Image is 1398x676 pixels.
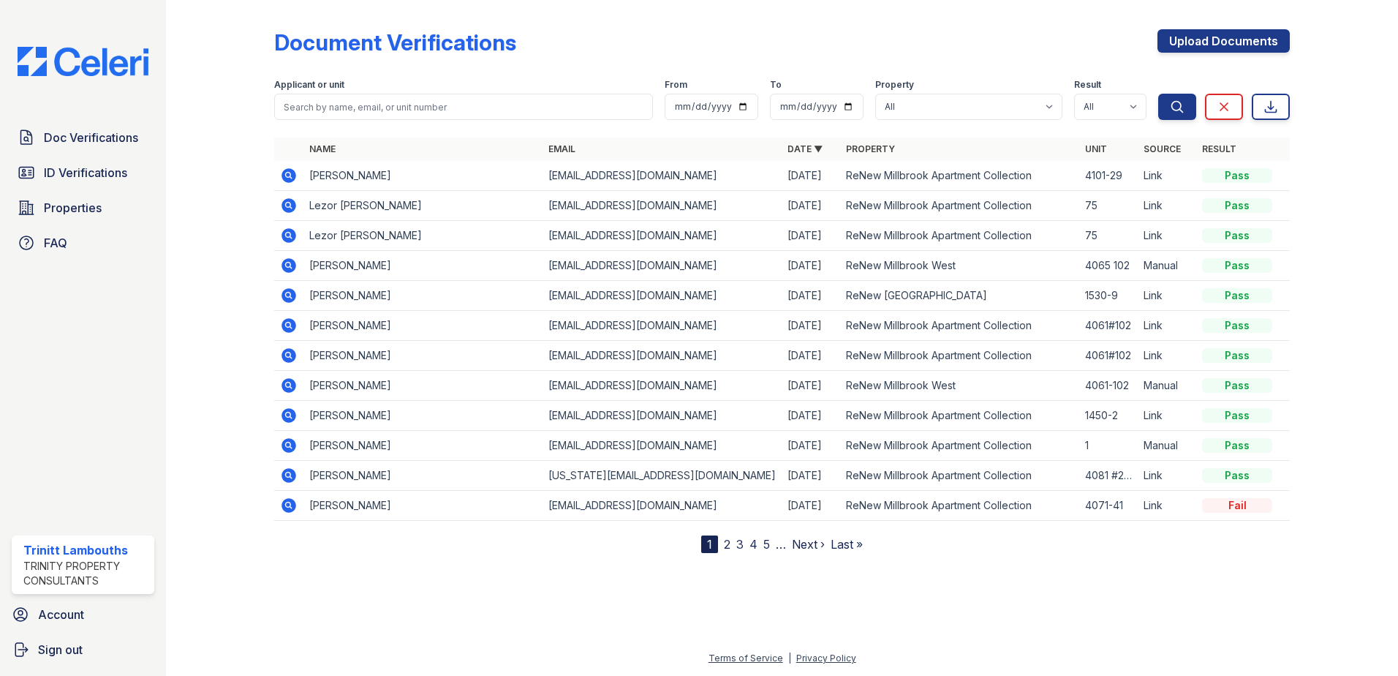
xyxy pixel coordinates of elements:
td: 4081 #204 [1079,461,1138,491]
td: [DATE] [782,371,840,401]
a: Name [309,143,336,154]
td: ReNew Millbrook Apartment Collection [840,491,1079,521]
div: Pass [1202,258,1272,273]
td: 4061-102 [1079,371,1138,401]
a: Last » [831,537,863,552]
div: Pass [1202,408,1272,423]
td: 1530-9 [1079,281,1138,311]
td: [PERSON_NAME] [303,341,543,371]
a: Unit [1085,143,1107,154]
div: Pass [1202,198,1272,213]
td: Manual [1138,251,1196,281]
div: Pass [1202,228,1272,243]
td: [EMAIL_ADDRESS][DOMAIN_NAME] [543,401,782,431]
div: Pass [1202,438,1272,453]
td: [EMAIL_ADDRESS][DOMAIN_NAME] [543,221,782,251]
td: [DATE] [782,221,840,251]
td: ReNew Millbrook Apartment Collection [840,161,1079,191]
div: Trinitt Lambouths [23,541,148,559]
td: Link [1138,281,1196,311]
div: | [788,653,791,664]
td: [DATE] [782,311,840,341]
div: Pass [1202,168,1272,183]
td: ReNew Millbrook West [840,371,1079,401]
div: Trinity Property Consultants [23,559,148,588]
td: Link [1138,341,1196,371]
td: [DATE] [782,161,840,191]
div: Pass [1202,318,1272,333]
span: Sign out [38,641,83,658]
td: ReNew Millbrook Apartment Collection [840,461,1079,491]
td: [US_STATE][EMAIL_ADDRESS][DOMAIN_NAME] [543,461,782,491]
td: [PERSON_NAME] [303,281,543,311]
a: Next › [792,537,825,552]
a: Privacy Policy [796,653,856,664]
label: Property [875,79,914,91]
a: Properties [12,193,154,222]
td: 75 [1079,221,1138,251]
td: Manual [1138,431,1196,461]
div: Fail [1202,498,1272,513]
td: [EMAIL_ADDRESS][DOMAIN_NAME] [543,251,782,281]
td: Lezor [PERSON_NAME] [303,191,543,221]
span: Doc Verifications [44,129,138,146]
td: Lezor [PERSON_NAME] [303,221,543,251]
td: Link [1138,191,1196,221]
td: ReNew Millbrook Apartment Collection [840,341,1079,371]
td: Link [1138,491,1196,521]
a: 2 [724,537,730,552]
label: To [770,79,782,91]
td: ReNew Millbrook Apartment Collection [840,431,1079,461]
td: ReNew [GEOGRAPHIC_DATA] [840,281,1079,311]
td: [EMAIL_ADDRESS][DOMAIN_NAME] [543,191,782,221]
span: … [776,536,786,553]
td: Link [1138,161,1196,191]
a: ID Verifications [12,158,154,187]
td: 1 [1079,431,1138,461]
td: ReNew Millbrook West [840,251,1079,281]
td: [EMAIL_ADDRESS][DOMAIN_NAME] [543,281,782,311]
td: [EMAIL_ADDRESS][DOMAIN_NAME] [543,311,782,341]
div: Pass [1202,468,1272,483]
a: Terms of Service [709,653,783,664]
td: [EMAIL_ADDRESS][DOMAIN_NAME] [543,161,782,191]
button: Sign out [6,635,160,664]
td: [DATE] [782,491,840,521]
a: Result [1202,143,1236,154]
td: [EMAIL_ADDRESS][DOMAIN_NAME] [543,341,782,371]
td: 1450-2 [1079,401,1138,431]
td: Link [1138,311,1196,341]
a: 5 [763,537,770,552]
div: Pass [1202,378,1272,393]
td: 75 [1079,191,1138,221]
td: [PERSON_NAME] [303,311,543,341]
a: FAQ [12,228,154,258]
a: Upload Documents [1157,29,1290,53]
td: [PERSON_NAME] [303,461,543,491]
td: [DATE] [782,461,840,491]
td: ReNew Millbrook Apartment Collection [840,401,1079,431]
td: [EMAIL_ADDRESS][DOMAIN_NAME] [543,431,782,461]
td: [EMAIL_ADDRESS][DOMAIN_NAME] [543,371,782,401]
td: Link [1138,401,1196,431]
a: Source [1144,143,1181,154]
td: Link [1138,461,1196,491]
td: ReNew Millbrook Apartment Collection [840,221,1079,251]
span: Account [38,606,84,623]
td: [PERSON_NAME] [303,161,543,191]
td: Link [1138,221,1196,251]
td: [DATE] [782,401,840,431]
div: Pass [1202,348,1272,363]
a: 3 [736,537,744,552]
td: [PERSON_NAME] [303,491,543,521]
td: [EMAIL_ADDRESS][DOMAIN_NAME] [543,491,782,521]
td: [PERSON_NAME] [303,401,543,431]
td: [DATE] [782,431,840,461]
label: Result [1074,79,1101,91]
div: Pass [1202,288,1272,303]
span: ID Verifications [44,164,127,181]
a: Property [846,143,895,154]
td: 4071-41 [1079,491,1138,521]
td: Manual [1138,371,1196,401]
a: 4 [749,537,757,552]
